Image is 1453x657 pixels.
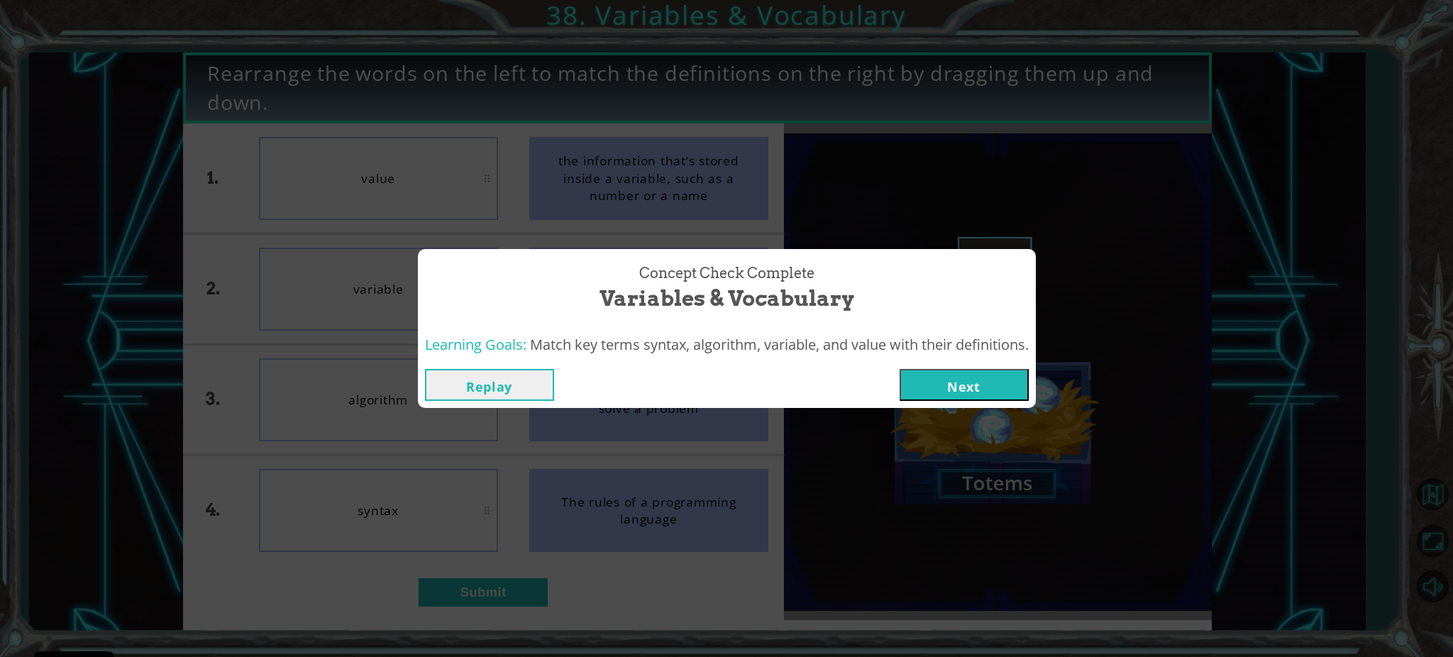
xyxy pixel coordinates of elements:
[639,263,814,284] span: Concept Check Complete
[900,369,1029,401] button: Next
[530,335,1029,354] span: Match key terms syntax, algorithm, variable, and value with their definitions.
[425,369,554,401] button: Replay
[600,283,854,314] span: Variables & Vocabulary
[425,335,526,354] span: Learning Goals:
